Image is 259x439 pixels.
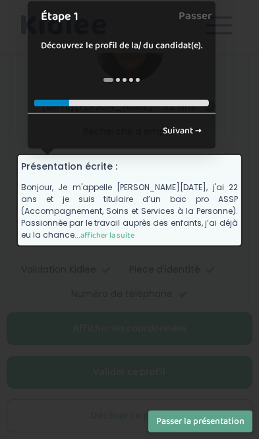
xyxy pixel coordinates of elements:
[179,1,212,31] a: Passer
[21,160,238,174] h4: Présentation écrite :
[80,229,134,242] span: afficher la suite
[41,8,187,26] h1: Étape 1
[28,26,216,66] div: Découvrez le profil de la/ du candidat(e).
[148,411,252,432] button: Passer la présentation
[156,120,209,142] a: Suivant →
[21,182,238,242] p: Bonjour, Je m'appelle [PERSON_NAME][DATE], j'ai 22 ans et je suis titulaire d’un bac pro ASSP (Ac...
